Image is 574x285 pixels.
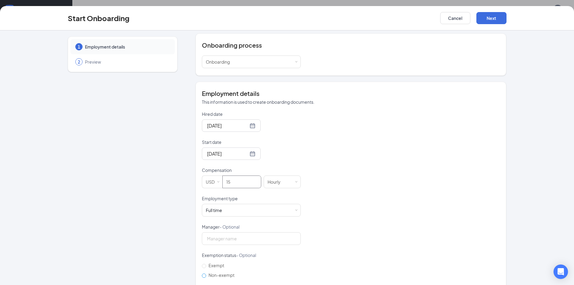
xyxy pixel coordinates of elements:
button: Next [476,12,507,24]
span: Onboarding [206,59,230,65]
h4: Employment details [202,89,500,98]
h3: Start Onboarding [68,13,130,23]
input: Sep 4, 2025 [207,150,248,157]
span: 2 [78,59,80,65]
div: Open Intercom Messenger [554,264,568,279]
p: Manager [202,224,301,230]
span: Preview [85,59,169,65]
span: Non-exempt [206,272,237,278]
div: [object Object] [206,56,234,68]
p: Compensation [202,167,301,173]
h4: Onboarding process [202,41,500,49]
span: - Optional [236,252,256,258]
div: [object Object] [206,207,226,213]
p: This information is used to create onboarding documents. [202,99,500,105]
input: Aug 26, 2025 [207,122,248,129]
span: - Optional [220,224,240,230]
input: Amount [223,176,261,188]
div: USD [206,176,219,188]
div: Full time [206,207,222,213]
p: Exemption status [202,252,301,258]
span: Employment details [85,44,169,50]
p: Hired date [202,111,301,117]
button: Cancel [440,12,470,24]
span: 1 [78,44,80,50]
span: Exempt [206,263,227,268]
input: Manager name [202,232,301,245]
p: Start date [202,139,301,145]
div: Hourly [268,176,285,188]
p: Employment type [202,195,301,201]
